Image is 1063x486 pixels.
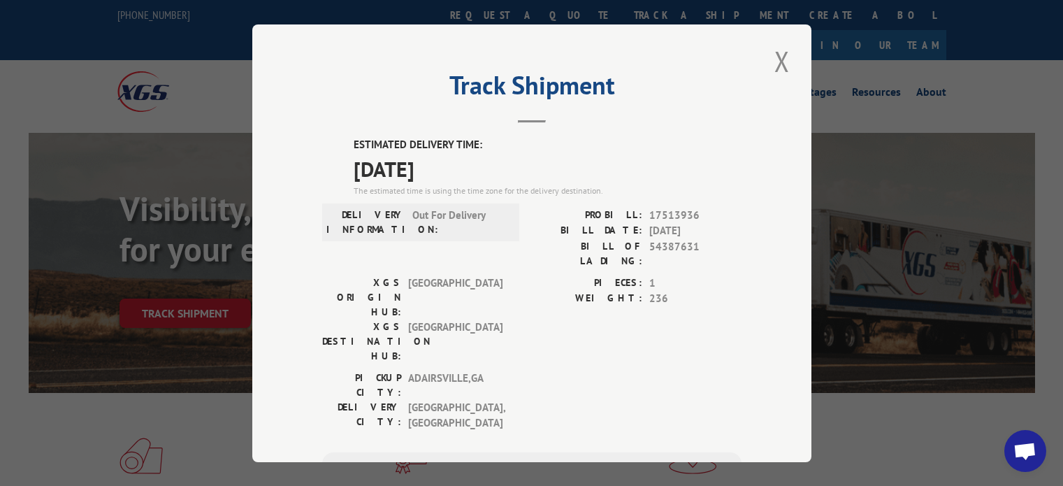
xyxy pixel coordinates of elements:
label: DELIVERY INFORMATION: [326,207,405,236]
a: Open chat [1004,430,1046,472]
span: 1 [649,275,742,291]
button: Close modal [770,42,794,80]
div: The estimated time is using the time zone for the delivery destination. [354,184,742,196]
label: PICKUP CITY: [322,370,401,399]
span: Out For Delivery [412,207,507,236]
label: PROBILL: [532,207,642,223]
span: ADAIRSVILLE , GA [408,370,502,399]
label: WEIGHT: [532,291,642,307]
span: [GEOGRAPHIC_DATA] [408,319,502,363]
span: [DATE] [354,152,742,184]
span: [GEOGRAPHIC_DATA] , [GEOGRAPHIC_DATA] [408,399,502,431]
span: 17513936 [649,207,742,223]
label: XGS ORIGIN HUB: [322,275,401,319]
label: PIECES: [532,275,642,291]
span: 236 [649,291,742,307]
span: [GEOGRAPHIC_DATA] [408,275,502,319]
span: 54387631 [649,238,742,268]
label: ESTIMATED DELIVERY TIME: [354,137,742,153]
label: BILL DATE: [532,223,642,239]
label: BILL OF LADING: [532,238,642,268]
label: XGS DESTINATION HUB: [322,319,401,363]
span: [DATE] [649,223,742,239]
h2: Track Shipment [322,76,742,102]
label: DELIVERY CITY: [322,399,401,431]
